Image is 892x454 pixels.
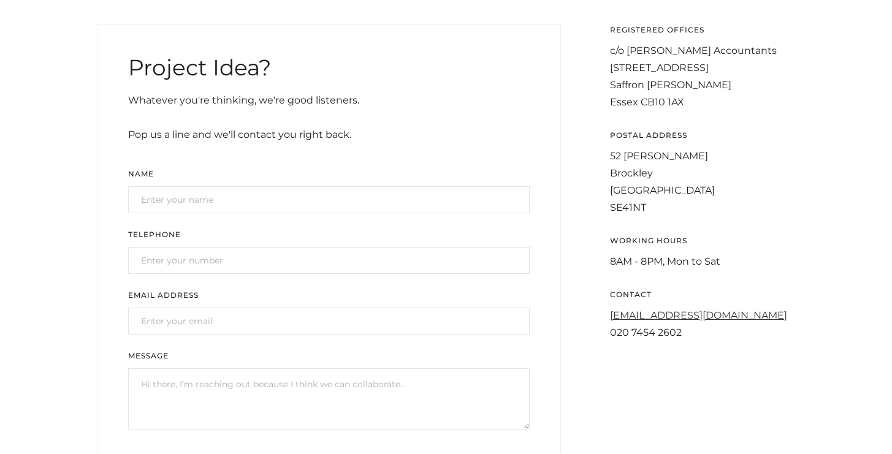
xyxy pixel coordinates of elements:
label: Message [128,350,530,362]
a: [EMAIL_ADDRESS][DOMAIN_NAME] [610,309,787,321]
label: Email Address [128,289,530,301]
h2: Project Idea? [128,52,530,83]
div: Whatever you're thinking, we're good listeners. Pop us a line and we'll contact you right back. [128,92,530,143]
input: Enter your email [128,308,530,335]
div: registered offices [610,24,796,36]
div: 8AM - 8PM, Mon to Sat [610,253,796,270]
div: WORKING HOURS [610,235,796,247]
label: TELEPHONE [128,229,530,241]
div: 020 7454 2602 [610,324,796,341]
div: postal address [610,129,796,142]
label: Name [128,168,530,180]
input: Enter your number [128,247,530,274]
div: 52 [PERSON_NAME] Brockley [GEOGRAPHIC_DATA] SE41NT [610,148,796,216]
input: Enter your name [128,186,530,213]
div: c/o [PERSON_NAME] Accountants [STREET_ADDRESS] Saffron [PERSON_NAME] Essex CB10 1AX [610,42,796,111]
div: CONTACT [610,289,796,301]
